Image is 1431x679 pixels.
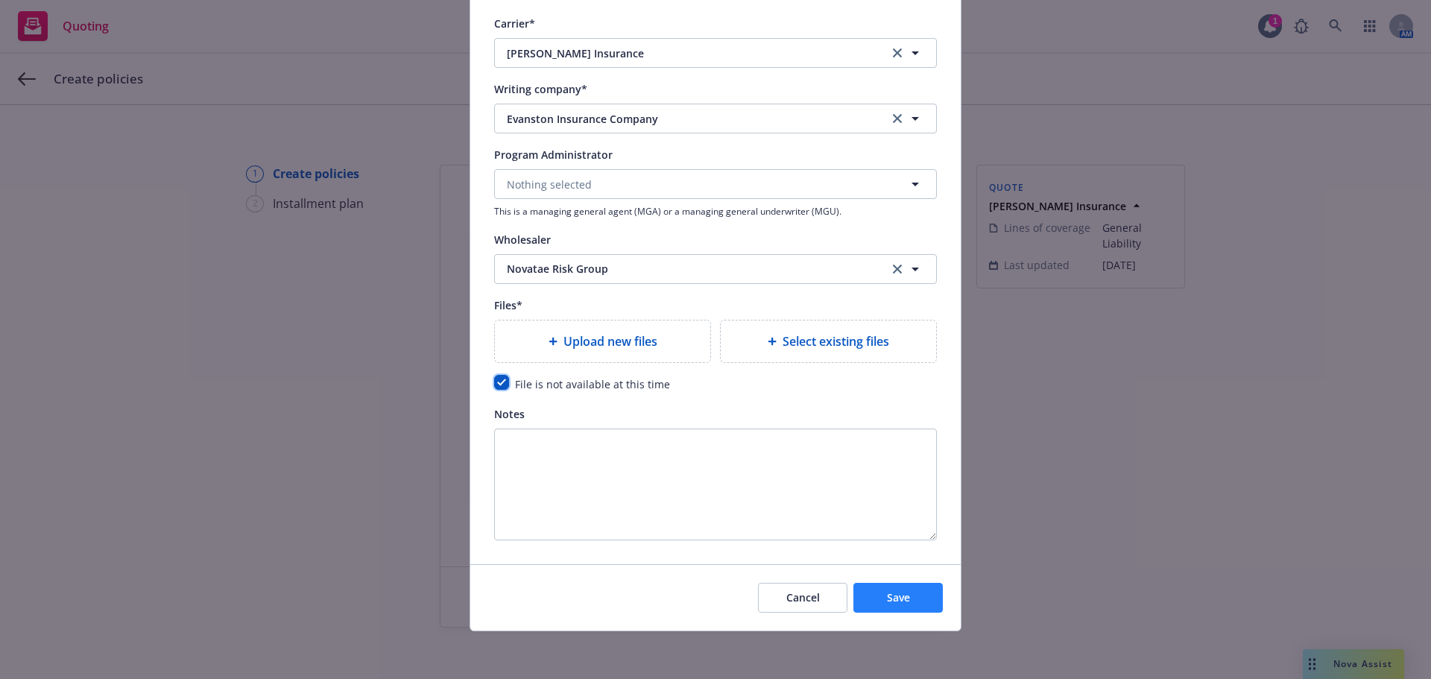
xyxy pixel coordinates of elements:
[720,320,937,363] div: Select existing files
[494,205,937,218] span: This is a managing general agent (MGA) or a managing general underwriter (MGU).
[507,45,866,61] span: [PERSON_NAME] Insurance
[758,583,847,613] button: Cancel
[563,332,657,350] span: Upload new files
[786,590,820,604] span: Cancel
[507,111,866,127] span: Evanston Insurance Company
[494,320,711,363] div: Upload new files
[494,233,551,247] span: Wholesaler
[888,44,906,62] a: clear selection
[507,261,866,277] span: Novatae Risk Group
[507,177,592,192] span: Nothing selected
[783,332,889,350] span: Select existing files
[494,148,613,162] span: Program Administrator
[494,16,535,31] span: Carrier*
[494,298,522,312] span: Files*
[494,407,525,421] span: Notes
[494,169,937,199] button: Nothing selected
[853,583,943,613] button: Save
[888,260,906,278] a: clear selection
[888,110,906,127] a: clear selection
[887,590,910,604] span: Save
[494,254,937,284] button: Novatae Risk Groupclear selection
[494,82,587,96] span: Writing company*
[515,377,670,391] span: File is not available at this time
[494,38,937,68] button: [PERSON_NAME] Insuranceclear selection
[494,104,937,133] button: Evanston Insurance Companyclear selection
